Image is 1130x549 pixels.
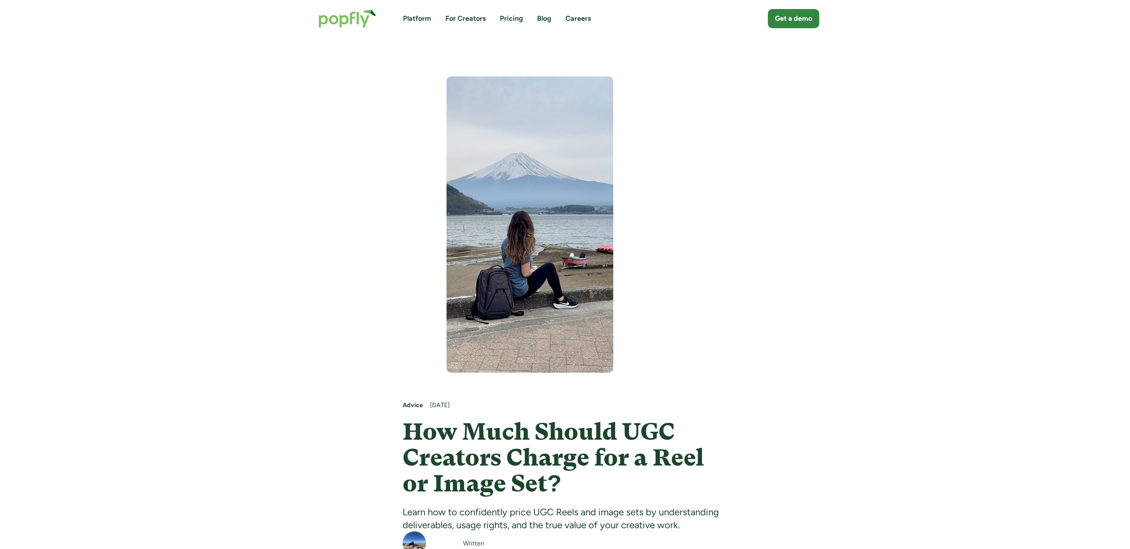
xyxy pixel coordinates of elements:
a: Pricing [500,14,523,24]
div: Learn how to confidently price UGC Reels and image sets by understanding deliverables, usage righ... [403,506,728,531]
div: Get a demo [775,14,812,24]
a: Careers [565,14,591,24]
a: Blog [537,14,551,24]
div: [DATE] [430,401,728,409]
a: home [311,2,384,36]
a: Advice [403,401,423,409]
a: Platform [403,14,431,24]
a: For Creators [445,14,486,24]
img: UGC creator works on image set and pricing for reels. [447,76,613,373]
a: Get a demo [768,9,819,28]
strong: Advice [403,401,423,409]
h1: How Much Should UGC Creators Charge for a Reel or Image Set? [403,419,728,496]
